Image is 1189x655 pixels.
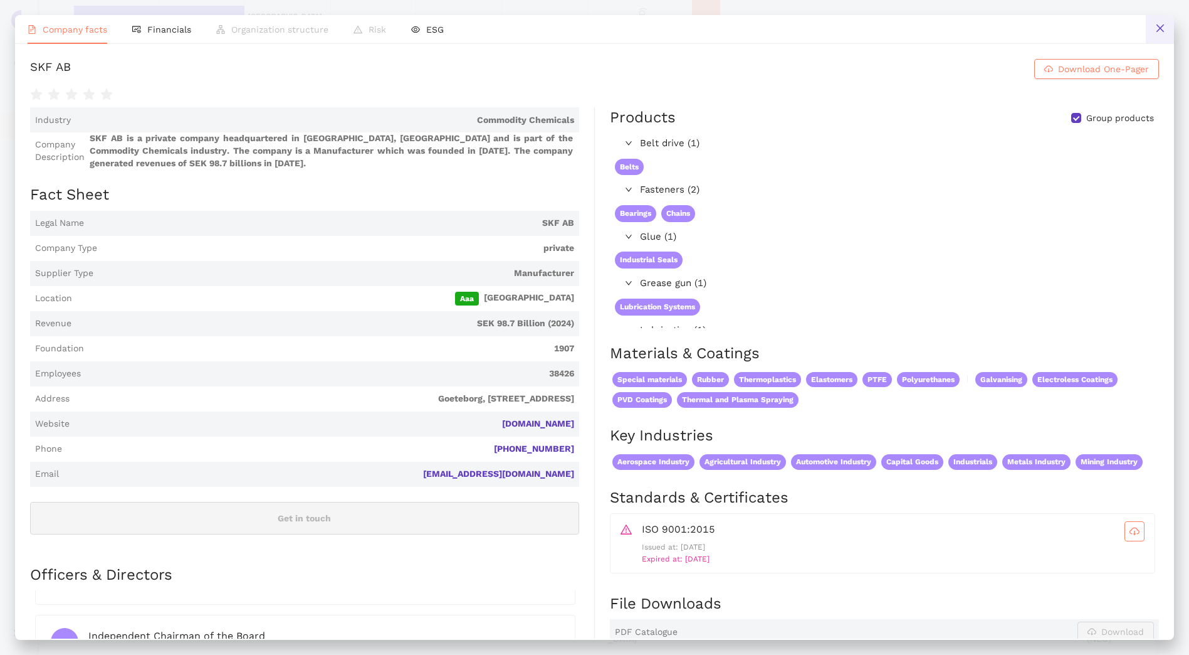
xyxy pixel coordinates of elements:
[35,418,70,430] span: Website
[615,205,656,222] span: Bearings
[100,88,113,101] span: star
[76,317,574,330] span: SEK 98.7 Billion (2024)
[53,632,76,652] span: ICotB
[734,372,801,388] span: Thermoplastics
[612,372,687,388] span: Special materials
[610,343,1159,365] h2: Materials & Coatings
[102,242,574,255] span: private
[610,134,1158,154] div: Belt drive (1)
[90,132,574,169] span: SKF AB is a private company headquartered in [GEOGRAPHIC_DATA], [GEOGRAPHIC_DATA] and is part of ...
[610,180,1158,200] div: Fasteners (2)
[86,368,574,380] span: 38426
[975,372,1027,388] span: Galvanising
[1076,454,1143,470] span: Mining Industry
[30,565,579,586] h2: Officers & Directors
[1044,65,1053,75] span: cloud-download
[1058,62,1149,76] span: Download One-Pager
[640,136,1153,151] span: Belt drive (1)
[1002,454,1071,470] span: Metals Industry
[948,454,997,470] span: Industrials
[612,454,694,470] span: Aerospace Industry
[35,267,93,280] span: Supplier Type
[625,326,632,334] span: right
[897,372,960,388] span: Polyurethanes
[35,343,84,355] span: Foundation
[615,159,644,176] span: Belts
[615,299,700,316] span: Lubrication Systems
[30,88,43,101] span: star
[612,392,672,408] span: PVD Coatings
[610,487,1159,509] h2: Standards & Certificates
[1146,15,1174,43] button: close
[83,88,95,101] span: star
[132,25,141,34] span: fund-view
[76,114,574,127] span: Commodity Chemicals
[48,88,60,101] span: star
[30,184,579,206] h2: Fact Sheet
[30,59,71,79] div: SKF AB
[881,454,943,470] span: Capital Goods
[791,454,876,470] span: Automotive Industry
[455,292,479,306] span: Aaa
[610,107,676,129] div: Products
[640,230,1153,245] span: Glue (1)
[216,25,225,34] span: apartment
[35,114,71,127] span: Industry
[621,521,632,535] span: warning
[625,233,632,240] span: right
[610,594,1159,615] h2: File Downloads
[806,372,857,388] span: Elastomers
[677,392,799,408] span: Thermal and Plasma Spraying
[88,630,265,642] span: Independent Chairman of the Board
[89,343,574,355] span: 1907
[77,292,574,306] span: [GEOGRAPHIC_DATA]
[862,372,892,388] span: PTFE
[610,425,1159,447] h2: Key Industries
[43,24,107,35] span: Company facts
[369,24,386,35] span: Risk
[640,323,1153,338] span: Lubrication (1)
[610,321,1158,341] div: Lubrication (1)
[642,555,710,563] span: Expired at: [DATE]
[615,626,678,639] span: PDF Catalogue
[35,443,62,455] span: Phone
[35,393,70,405] span: Address
[65,88,78,101] span: star
[411,25,420,34] span: eye
[625,279,632,287] span: right
[354,25,362,34] span: warning
[426,24,444,35] span: ESG
[35,468,59,481] span: Email
[615,252,683,269] span: Industrial Seals
[35,242,97,255] span: Company Type
[642,521,1144,541] div: ISO 9001:2015
[661,205,695,222] span: Chains
[1155,23,1165,33] span: close
[1125,526,1144,536] span: cloud-download
[147,24,191,35] span: Financials
[231,24,328,35] span: Organization structure
[625,186,632,193] span: right
[610,227,1158,247] div: Glue (1)
[1081,112,1159,125] span: Group products
[35,292,72,305] span: Location
[625,139,632,147] span: right
[692,372,729,388] span: Rubber
[1032,372,1118,388] span: Electroless Coatings
[35,139,85,163] span: Company Description
[1124,521,1144,541] button: cloud-download
[98,267,574,280] span: Manufacturer
[1034,59,1159,79] button: cloud-downloadDownload One-Pager
[610,274,1158,294] div: Grease gun (1)
[35,217,84,230] span: Legal Name
[89,217,574,230] span: SKF AB
[35,368,81,380] span: Employees
[640,276,1153,291] span: Grease gun (1)
[699,454,786,470] span: Agricultural Industry
[640,183,1153,198] span: Fasteners (2)
[35,317,71,330] span: Revenue
[75,393,574,405] span: Goeteborg, [STREET_ADDRESS]
[642,541,1144,553] p: Issued at: [DATE]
